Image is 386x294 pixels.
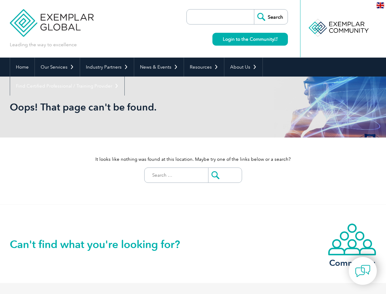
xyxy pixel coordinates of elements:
[134,58,184,77] a: News & Events
[328,259,377,267] h3: Community
[10,239,193,249] h2: Can't find what you're looking for?
[10,58,35,77] a: Home
[355,263,370,279] img: contact-chat.png
[80,58,134,77] a: Industry Partners
[377,2,384,8] img: en
[274,37,278,41] img: open_square.png
[208,168,242,183] input: Submit
[212,33,288,46] a: Login to the Community
[10,156,377,163] p: It looks like nothing was found at this location. Maybe try one of the links below or a search?
[10,101,244,113] h1: Oops! That page can't be found.
[10,41,77,48] p: Leading the way to excellence
[35,58,80,77] a: Our Services
[328,223,377,267] a: Community
[184,58,224,77] a: Resources
[328,223,377,256] img: icon-community.webp
[10,77,124,96] a: Find Certified Professional / Training Provider
[254,9,288,24] input: Search
[224,58,263,77] a: About Us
